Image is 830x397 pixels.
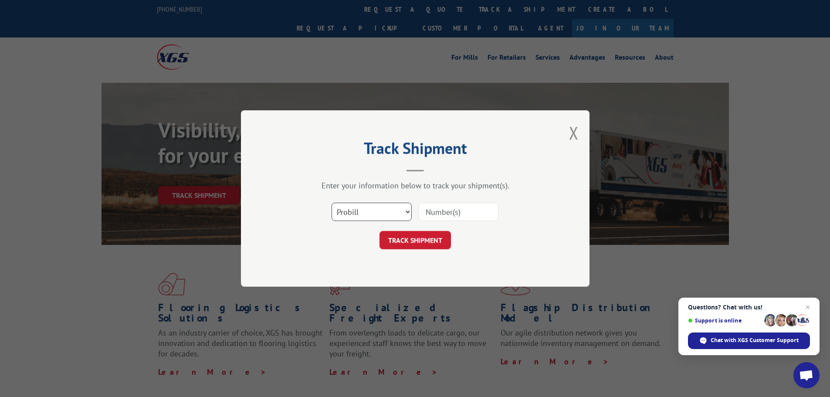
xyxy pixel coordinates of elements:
[569,121,579,144] button: Close modal
[688,317,761,324] span: Support is online
[688,333,810,349] div: Chat with XGS Customer Support
[688,304,810,311] span: Questions? Chat with us!
[418,203,498,221] input: Number(s)
[285,180,546,190] div: Enter your information below to track your shipment(s).
[711,336,799,344] span: Chat with XGS Customer Support
[803,302,813,312] span: Close chat
[379,231,451,249] button: TRACK SHIPMENT
[285,142,546,159] h2: Track Shipment
[793,362,820,388] div: Open chat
